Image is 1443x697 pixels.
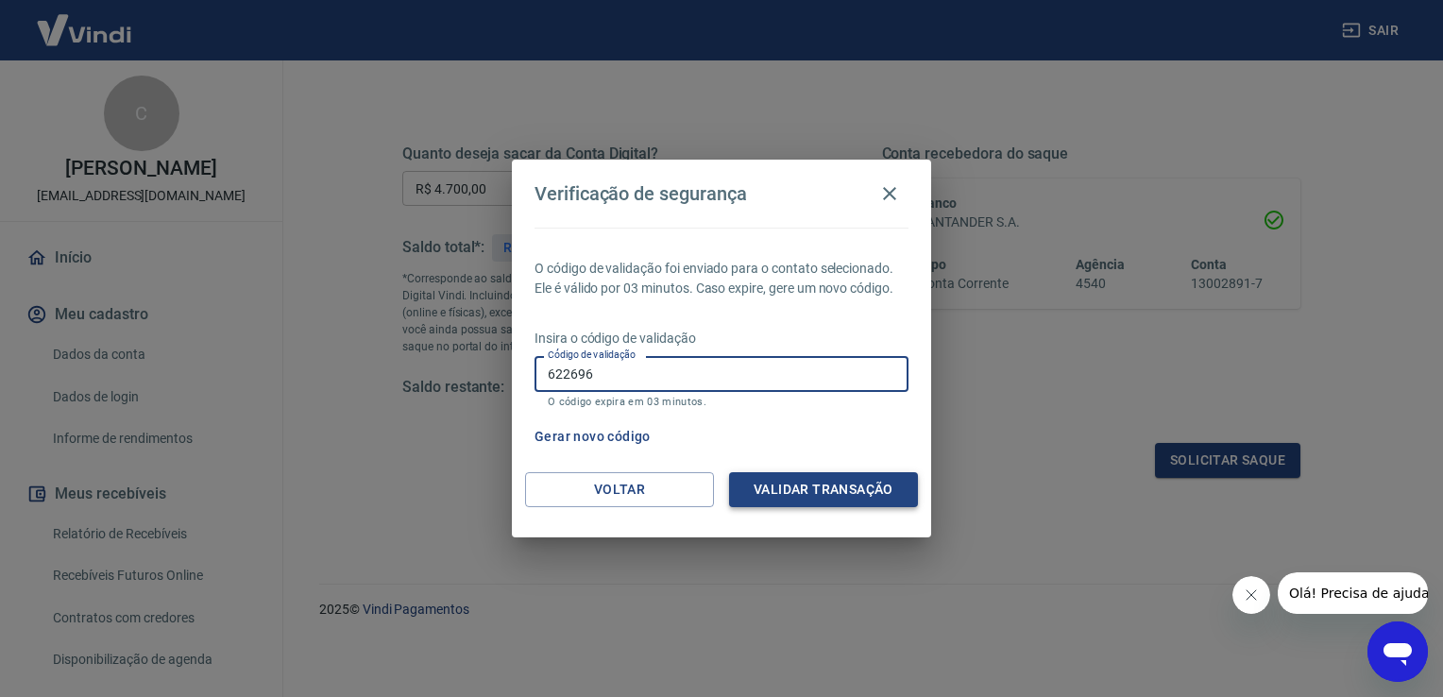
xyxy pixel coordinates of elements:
button: Voltar [525,472,714,507]
button: Validar transação [729,472,918,507]
iframe: Botão para abrir a janela de mensagens [1367,621,1428,682]
iframe: Mensagem da empresa [1278,572,1428,614]
label: Código de validação [548,348,636,362]
p: O código de validação foi enviado para o contato selecionado. Ele é válido por 03 minutos. Caso e... [535,259,908,298]
p: Insira o código de validação [535,329,908,348]
span: Olá! Precisa de ajuda? [11,13,159,28]
iframe: Fechar mensagem [1232,576,1270,614]
p: O código expira em 03 minutos. [548,396,895,408]
button: Gerar novo código [527,419,658,454]
h4: Verificação de segurança [535,182,747,205]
